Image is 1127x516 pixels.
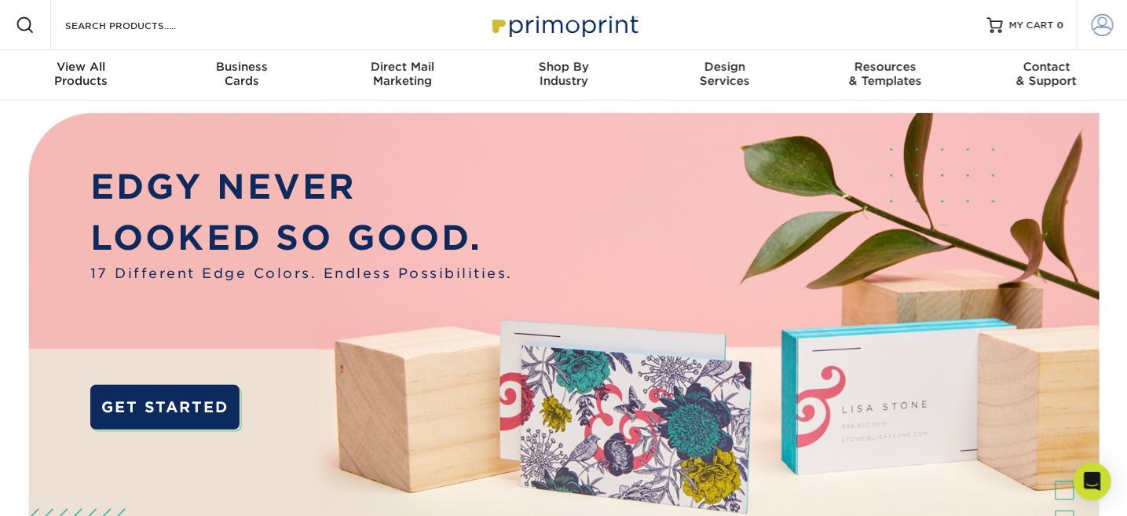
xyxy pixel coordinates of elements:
[90,385,240,430] a: GET STARTED
[64,16,217,35] input: SEARCH PRODUCTS.....
[644,50,805,101] a: DesignServices
[90,213,513,264] p: LOOKED SO GOOD.
[322,60,483,88] div: Marketing
[485,8,642,42] img: Primoprint
[805,60,966,88] div: & Templates
[966,60,1127,88] div: & Support
[322,60,483,74] span: Direct Mail
[161,50,322,101] a: BusinessCards
[644,60,805,88] div: Services
[805,60,966,74] span: Resources
[805,50,966,101] a: Resources& Templates
[483,50,644,101] a: Shop ByIndustry
[483,60,644,88] div: Industry
[966,50,1127,101] a: Contact& Support
[90,263,513,284] span: 17 Different Edge Colors. Endless Possibilities.
[966,60,1127,74] span: Contact
[644,60,805,74] span: Design
[483,60,644,74] span: Shop By
[161,60,322,88] div: Cards
[322,50,483,101] a: Direct MailMarketing
[1057,20,1064,31] span: 0
[90,162,513,213] p: EDGY NEVER
[161,60,322,74] span: Business
[1009,19,1054,32] span: MY CART
[1074,463,1111,500] div: Open Intercom Messenger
